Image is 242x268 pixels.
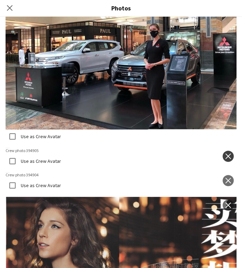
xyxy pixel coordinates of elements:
label: Use as Crew Avatar [19,182,61,189]
label: Use as Crew Avatar [19,133,61,140]
label: Use as Crew Avatar [19,158,61,164]
img: Crew photo 394905 [6,148,236,154]
img: Crew photo 394904 [6,172,236,178]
